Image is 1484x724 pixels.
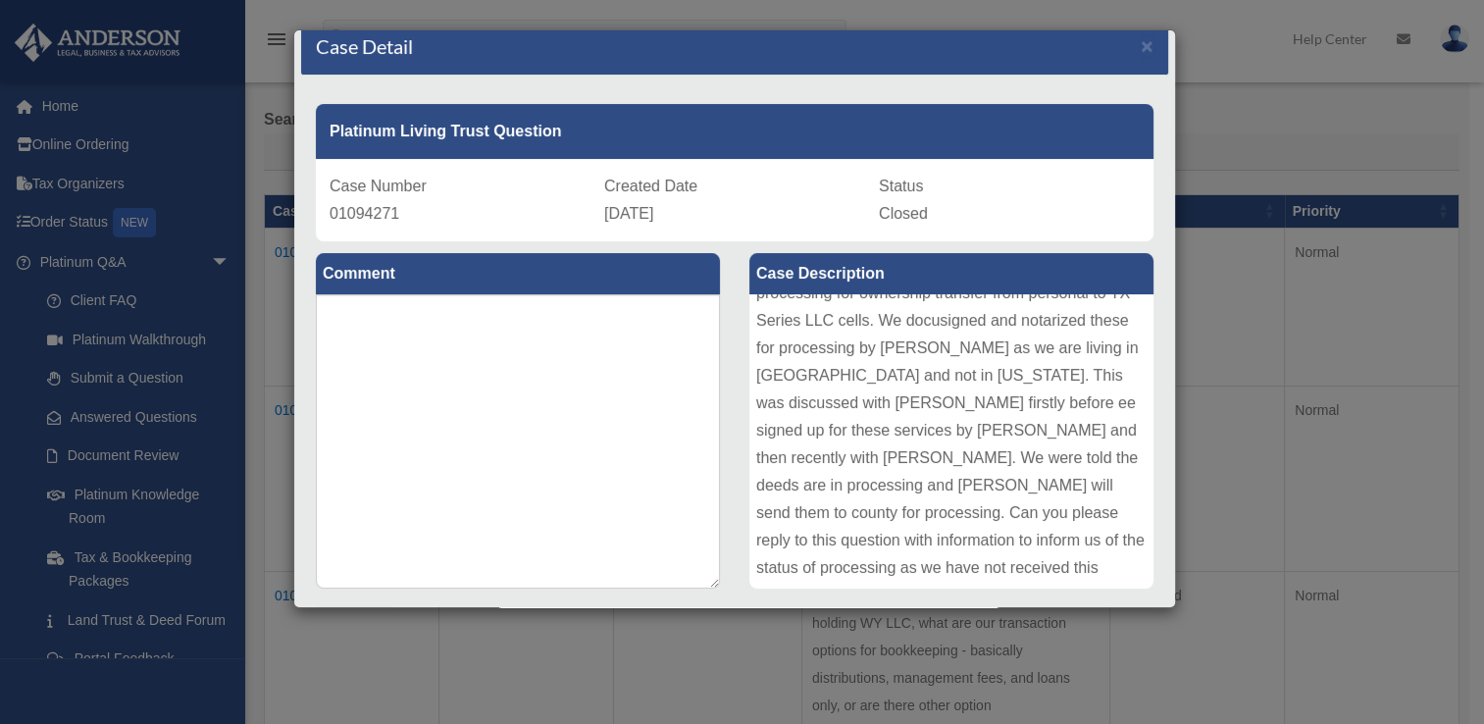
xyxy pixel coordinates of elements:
[749,253,1153,294] label: Case Description
[316,104,1153,159] div: Platinum Living Trust Question
[604,205,653,222] span: [DATE]
[330,205,399,222] span: 01094271
[879,178,923,194] span: Status
[1141,34,1153,57] span: ×
[316,253,720,294] label: Comment
[749,294,1153,589] div: We have 5 deeds with [PERSON_NAME] for processing for ownership transfer from personal to TX Seri...
[330,178,427,194] span: Case Number
[879,205,928,222] span: Closed
[316,32,413,60] h4: Case Detail
[1141,35,1153,56] button: Close
[604,178,697,194] span: Created Date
